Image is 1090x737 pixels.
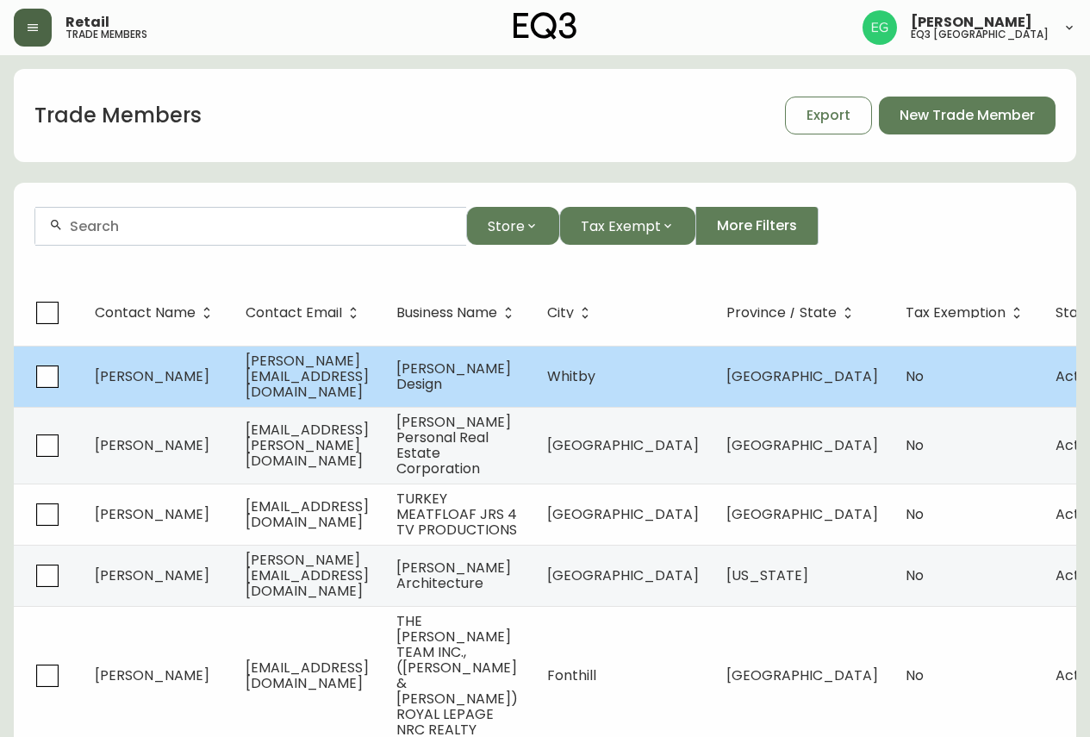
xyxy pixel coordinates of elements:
span: [GEOGRAPHIC_DATA] [726,504,878,524]
span: [EMAIL_ADDRESS][DOMAIN_NAME] [246,497,369,532]
span: Province / State [726,308,837,318]
span: [PERSON_NAME] [95,366,209,386]
span: [PERSON_NAME] [95,565,209,585]
img: logo [514,12,577,40]
button: Export [785,97,872,134]
h5: trade members [65,29,147,40]
span: New Trade Member [900,106,1035,125]
span: Whitby [547,366,595,386]
span: City [547,305,596,321]
span: Store [488,215,525,237]
span: [PERSON_NAME] [95,435,209,455]
span: [PERSON_NAME][EMAIL_ADDRESS][DOMAIN_NAME] [246,550,369,601]
span: [GEOGRAPHIC_DATA] [726,665,878,685]
button: New Trade Member [879,97,1056,134]
span: [GEOGRAPHIC_DATA] [547,435,699,455]
span: Retail [65,16,109,29]
span: No [906,504,924,524]
span: No [906,435,924,455]
span: Export [807,106,850,125]
span: [PERSON_NAME] [911,16,1032,29]
h1: Trade Members [34,101,202,130]
span: [PERSON_NAME] Architecture [396,558,511,593]
span: [EMAIL_ADDRESS][PERSON_NAME][DOMAIN_NAME] [246,420,369,471]
span: No [906,366,924,386]
button: More Filters [695,207,819,245]
button: Tax Exempt [559,207,695,245]
span: [GEOGRAPHIC_DATA] [726,366,878,386]
span: TURKEY MEATFLOAF JRS 4 TV PRODUCTIONS [396,489,517,540]
input: Search [70,218,452,234]
span: [PERSON_NAME][EMAIL_ADDRESS][DOMAIN_NAME] [246,351,369,402]
span: [GEOGRAPHIC_DATA] [547,504,699,524]
img: db11c1629862fe82d63d0774b1b54d2b [863,10,897,45]
span: Business Name [396,305,520,321]
span: Business Name [396,308,497,318]
button: Store [466,207,559,245]
span: Fonthill [547,665,596,685]
span: [PERSON_NAME] Design [396,359,511,394]
span: City [547,308,574,318]
span: [EMAIL_ADDRESS][DOMAIN_NAME] [246,658,369,693]
span: Contact Name [95,308,196,318]
span: Province / State [726,305,859,321]
span: Tax Exempt [581,215,661,237]
span: More Filters [717,216,797,235]
span: Contact Name [95,305,218,321]
span: No [906,665,924,685]
span: Contact Email [246,305,364,321]
span: [PERSON_NAME] Personal Real Estate Corporation [396,412,511,478]
span: [GEOGRAPHIC_DATA] [547,565,699,585]
span: [PERSON_NAME] [95,665,209,685]
span: Tax Exemption [906,305,1028,321]
span: No [906,565,924,585]
span: Contact Email [246,308,342,318]
span: [GEOGRAPHIC_DATA] [726,435,878,455]
span: Tax Exemption [906,308,1006,318]
h5: eq3 [GEOGRAPHIC_DATA] [911,29,1049,40]
span: [US_STATE] [726,565,808,585]
span: [PERSON_NAME] [95,504,209,524]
